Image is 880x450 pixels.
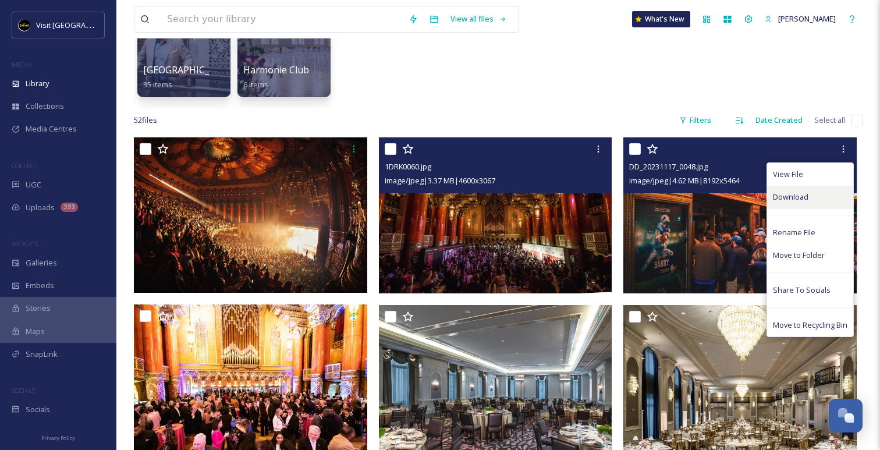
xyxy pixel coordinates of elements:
span: Library [26,78,49,89]
span: image/jpeg | 4.62 MB | 8192 x 5464 [629,175,740,186]
img: MeekMill-AP6.jpg [134,137,367,293]
span: Move to Recycling Bin [773,320,847,331]
span: Galleries [26,257,57,268]
span: WIDGETS [12,239,38,248]
div: 393 [61,203,78,212]
a: Harmonie Club6 items [243,65,309,90]
img: DD_20231117_0048.jpg [623,137,857,293]
span: Move to Folder [773,250,825,261]
img: 1DRK0060.jpg [379,137,612,293]
a: [GEOGRAPHIC_DATA]35 items [143,65,237,90]
span: Privacy Policy [41,434,75,442]
span: image/jpeg | 3.37 MB | 4600 x 3067 [385,175,495,186]
div: Filters [673,109,717,132]
span: View File [773,169,803,180]
span: Share To Socials [773,285,831,296]
span: Select all [814,115,845,126]
a: [PERSON_NAME] [759,8,842,30]
span: Maps [26,326,45,337]
span: Download [773,192,808,203]
span: UGC [26,179,41,190]
span: Visit [GEOGRAPHIC_DATA] [36,19,126,30]
span: Embeds [26,280,54,291]
a: Privacy Policy [41,430,75,444]
span: Harmonie Club [243,63,309,76]
span: Media Centres [26,123,77,134]
span: MEDIA [12,60,32,69]
input: Search your library [161,6,403,32]
span: Collections [26,101,64,112]
span: Uploads [26,202,55,213]
span: 1DRK0060.jpg [385,161,431,172]
span: 52 file s [134,115,157,126]
img: VISIT%20DETROIT%20LOGO%20-%20BLACK%20BACKGROUND.png [19,19,30,31]
a: What's New [632,11,690,27]
span: [PERSON_NAME] [778,13,836,24]
span: [GEOGRAPHIC_DATA] [143,63,237,76]
div: Date Created [750,109,808,132]
button: Open Chat [829,399,863,433]
span: SnapLink [26,349,58,360]
span: COLLECT [12,161,37,170]
span: Stories [26,303,51,314]
span: Rename File [773,227,815,238]
a: View all files [445,8,513,30]
span: 6 items [243,79,268,90]
span: SOCIALS [12,386,35,395]
span: DD_20231117_0048.jpg [629,161,708,172]
span: 35 items [143,79,172,90]
span: Socials [26,404,50,415]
